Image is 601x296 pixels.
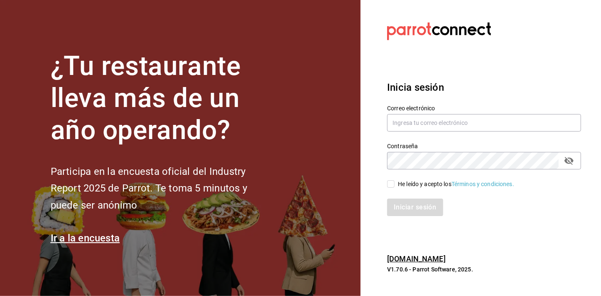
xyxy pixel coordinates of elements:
button: passwordField [562,154,576,168]
label: Correo electrónico [387,106,581,112]
a: Ir a la encuesta [51,232,120,244]
input: Ingresa tu correo electrónico [387,114,581,132]
a: Términos y condiciones. [451,181,514,187]
label: Contraseña [387,144,581,149]
h1: ¿Tu restaurante lleva más de un año operando? [51,50,275,146]
a: [DOMAIN_NAME] [387,254,446,263]
h2: Participa en la encuesta oficial del Industry Report 2025 de Parrot. Te toma 5 minutos y puede se... [51,163,275,214]
p: V1.70.6 - Parrot Software, 2025. [387,265,581,274]
h3: Inicia sesión [387,80,581,95]
div: He leído y acepto los [398,180,514,189]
